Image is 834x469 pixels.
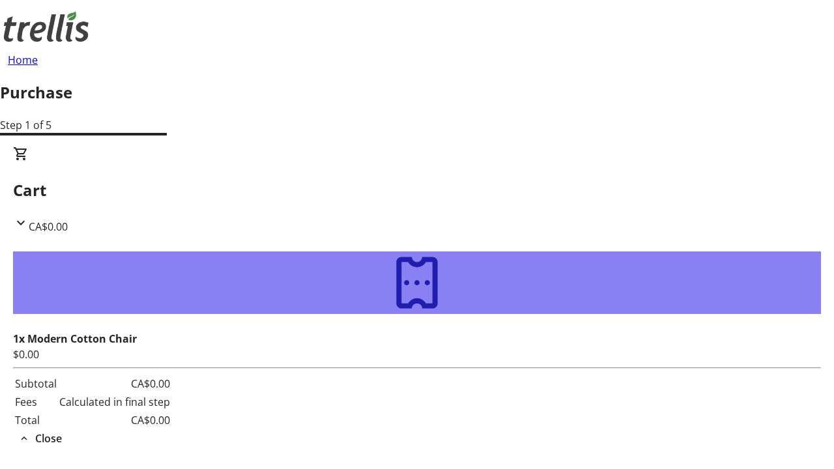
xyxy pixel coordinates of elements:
h2: Cart [13,178,821,202]
span: Close [35,431,62,446]
td: Calculated in final step [59,393,171,410]
button: Close [13,431,67,446]
div: $0.00 [13,347,821,362]
div: CartCA$0.00 [13,234,821,447]
div: CartCA$0.00 [13,146,821,234]
strong: 1x Modern Cotton Chair [13,332,137,346]
td: Total [14,412,57,429]
td: Fees [14,393,57,410]
td: Subtotal [14,375,57,392]
td: CA$0.00 [59,412,171,429]
span: CA$0.00 [29,220,68,234]
td: CA$0.00 [59,375,171,392]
